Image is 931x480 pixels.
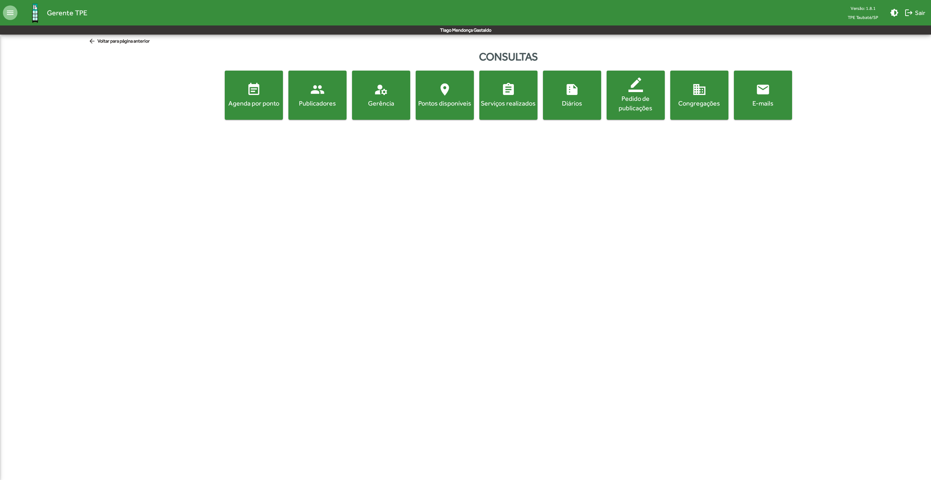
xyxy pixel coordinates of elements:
[904,6,925,19] span: Sair
[374,82,388,97] mat-icon: manage_accounts
[437,82,452,97] mat-icon: location_on
[842,4,884,13] div: Versão: 1.8.1
[226,99,281,108] div: Agenda por ponto
[628,78,643,92] mat-icon: border_color
[756,82,770,97] mat-icon: email
[692,82,707,97] mat-icon: domain
[670,71,728,120] button: Congregações
[890,8,899,17] mat-icon: brightness_medium
[481,99,536,108] div: Serviços realizados
[608,94,663,112] div: Pedido de publicações
[902,6,928,19] button: Sair
[607,71,665,120] button: Pedido de publicações
[3,5,17,20] mat-icon: menu
[479,71,538,120] button: Serviços realizados
[735,99,791,108] div: E-mails
[672,99,727,108] div: Congregações
[85,48,931,65] div: Consultas
[88,37,150,45] span: Voltar para página anterior
[23,1,47,25] img: Logo
[247,82,261,97] mat-icon: event_note
[565,82,579,97] mat-icon: summarize
[352,71,410,120] button: Gerência
[47,7,87,19] span: Gerente TPE
[501,82,516,97] mat-icon: assignment
[544,99,600,108] div: Diários
[290,99,345,108] div: Publicadores
[543,71,601,120] button: Diários
[17,1,87,25] a: Gerente TPE
[288,71,347,120] button: Publicadores
[88,37,97,45] mat-icon: arrow_back
[417,99,472,108] div: Pontos disponíveis
[225,71,283,120] button: Agenda por ponto
[904,8,913,17] mat-icon: logout
[734,71,792,120] button: E-mails
[842,13,884,22] span: TPE Taubaté/SP
[353,99,409,108] div: Gerência
[416,71,474,120] button: Pontos disponíveis
[310,82,325,97] mat-icon: people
